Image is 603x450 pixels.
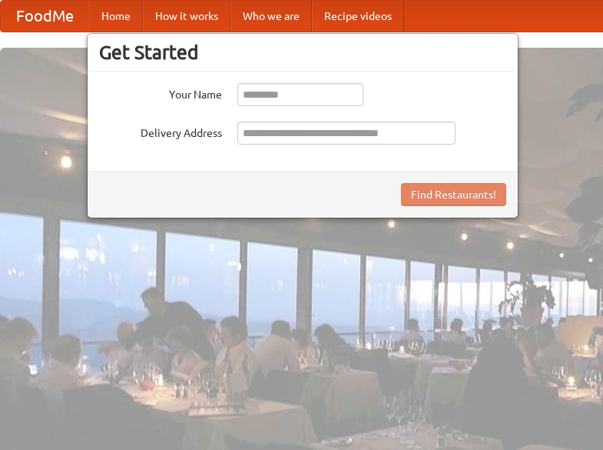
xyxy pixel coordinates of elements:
[143,1,230,32] a: How it works
[401,183,506,206] button: Find Restaurants!
[89,1,143,32] a: Home
[230,1,312,32] a: Who we are
[99,122,222,141] label: Delivery Address
[1,1,89,32] a: FoodMe
[99,41,506,64] h3: Get Started
[99,83,222,102] label: Your Name
[312,1,404,32] a: Recipe videos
